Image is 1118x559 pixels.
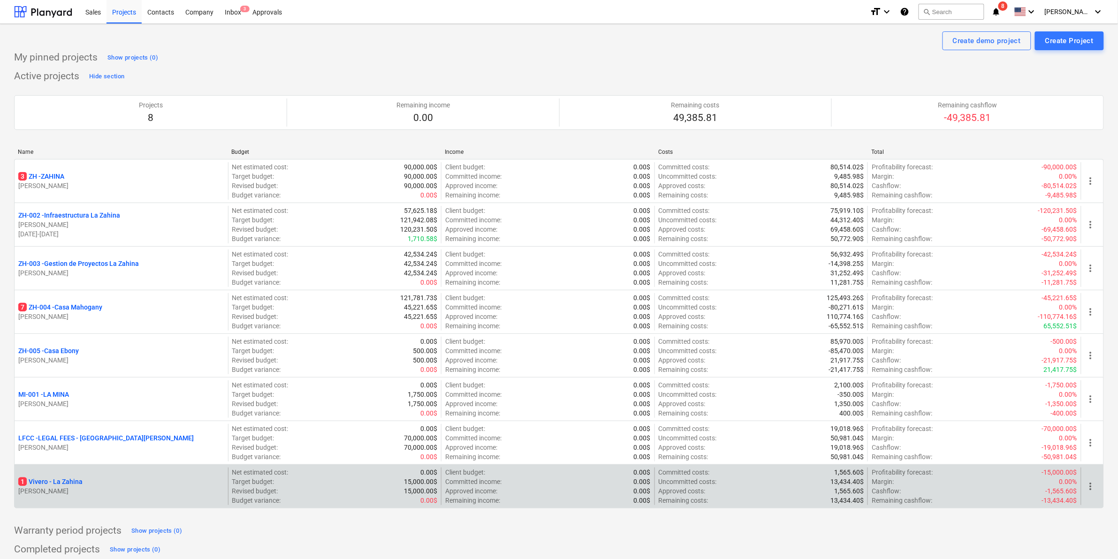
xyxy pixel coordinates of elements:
[232,162,289,172] p: Net estimated cost :
[87,69,127,84] button: Hide section
[834,380,864,390] p: 2,100.00$
[634,443,651,452] p: 0.00$
[830,181,864,190] p: 80,514.02$
[1046,399,1077,408] p: -1,350.00$
[18,303,27,311] span: 7
[400,225,437,234] p: 120,231.50$
[89,71,124,82] div: Hide section
[14,51,98,64] p: My pinned projects
[420,337,437,346] p: 0.00$
[232,268,278,278] p: Revised budget :
[839,408,864,418] p: 400.00$
[872,302,894,312] p: Margin :
[659,424,710,433] p: Committed costs :
[413,355,437,365] p: 500.00$
[659,355,706,365] p: Approved costs :
[445,172,502,181] p: Committed income :
[830,424,864,433] p: 19,018.96$
[830,337,864,346] p: 85,970.00$
[659,234,708,243] p: Remaining costs :
[659,390,717,399] p: Uncommitted costs :
[1085,350,1096,361] span: more_vert
[445,424,485,433] p: Client budget :
[1045,35,1094,47] div: Create Project
[634,190,651,200] p: 0.00$
[404,181,437,190] p: 90,000.00$
[404,312,437,321] p: 45,221.65$
[445,399,497,408] p: Approved income :
[634,234,651,243] p: 0.00$
[404,302,437,312] p: 45,221.65$
[872,190,932,200] p: Remaining cashflow :
[872,278,932,287] p: Remaining cashflow :
[139,112,163,125] p: 8
[404,249,437,259] p: 42,534.24$
[872,172,894,181] p: Margin :
[408,399,437,408] p: 1,750.00$
[445,452,500,461] p: Remaining income :
[1059,215,1077,225] p: 0.00%
[18,172,64,181] p: ZH - ZAHINA
[659,321,708,331] p: Remaining costs :
[1042,225,1077,234] p: -69,458.60$
[872,249,933,259] p: Profitability forecast :
[872,259,894,268] p: Margin :
[872,390,894,399] p: Margin :
[232,443,278,452] p: Revised budget :
[872,399,901,408] p: Cashflow :
[659,346,717,355] p: Uncommitted costs :
[445,149,651,155] div: Income
[1059,346,1077,355] p: 0.00%
[105,50,160,65] button: Show projects (0)
[445,190,500,200] p: Remaining income :
[404,433,437,443] p: 70,000.00$
[872,268,901,278] p: Cashflow :
[1042,278,1077,287] p: -11,281.75$
[445,302,502,312] p: Committed income :
[938,112,997,125] p: -49,385.81
[232,399,278,408] p: Revised budget :
[1038,206,1077,215] p: -120,231.50$
[232,346,274,355] p: Target budget :
[872,337,933,346] p: Profitability forecast :
[671,100,720,110] p: Remaining costs
[872,234,932,243] p: Remaining cashflow :
[1059,259,1077,268] p: 0.00%
[18,390,224,408] div: MI-001 -LA MINA[PERSON_NAME]
[232,278,281,287] p: Budget variance :
[1035,31,1104,50] button: Create Project
[1042,234,1077,243] p: -50,772.90$
[634,259,651,268] p: 0.00$
[837,390,864,399] p: -350.00$
[872,293,933,302] p: Profitability forecast :
[1051,408,1077,418] p: -400.00$
[659,380,710,390] p: Committed costs :
[232,215,274,225] p: Target budget :
[872,321,932,331] p: Remaining cashflow :
[445,380,485,390] p: Client budget :
[396,100,450,110] p: Remaining income
[834,172,864,181] p: 9,485.98$
[18,220,224,229] p: [PERSON_NAME]
[1026,6,1037,17] i: keyboard_arrow_down
[830,249,864,259] p: 56,932.49$
[18,211,224,239] div: ZH-002 -Infraestructura La Zahina[PERSON_NAME][DATE]-[DATE]
[634,293,651,302] p: 0.00$
[634,433,651,443] p: 0.00$
[659,162,710,172] p: Committed costs :
[634,399,651,408] p: 0.00$
[231,149,437,155] div: Budget
[445,365,500,374] p: Remaining income :
[18,433,224,452] div: LFCC -LEGAL FEES - [GEOGRAPHIC_DATA][PERSON_NAME][PERSON_NAME]
[18,390,69,399] p: MI-001 - LA MINA
[1085,481,1096,492] span: more_vert
[18,268,224,278] p: [PERSON_NAME]
[923,8,930,15] span: search
[445,206,485,215] p: Client budget :
[829,321,864,331] p: -65,552.51$
[400,293,437,302] p: 121,781.73$
[14,70,79,83] p: Active projects
[420,278,437,287] p: 0.00$
[634,172,651,181] p: 0.00$
[420,190,437,200] p: 0.00$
